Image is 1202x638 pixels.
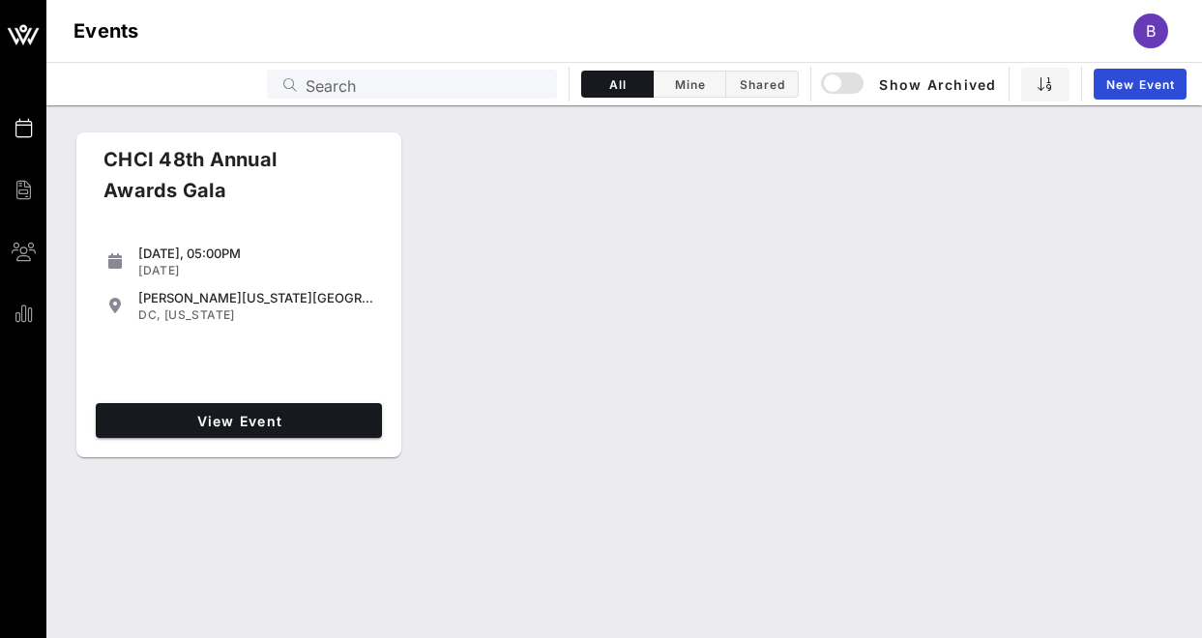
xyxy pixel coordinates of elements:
[164,307,235,322] span: [US_STATE]
[103,413,374,429] span: View Event
[665,77,714,92] span: Mine
[654,71,726,98] button: Mine
[726,71,799,98] button: Shared
[738,77,786,92] span: Shared
[138,263,374,278] div: [DATE]
[1146,21,1156,41] span: B
[823,67,997,101] button: Show Archived
[1094,69,1187,100] a: New Event
[138,290,374,305] div: [PERSON_NAME][US_STATE][GEOGRAPHIC_DATA]
[824,72,996,96] span: Show Archived
[88,144,361,221] div: CHCI 48th Annual Awards Gala
[73,15,139,46] h1: Events
[138,307,161,322] span: DC,
[1133,14,1168,48] div: B
[138,246,374,261] div: [DATE], 05:00PM
[96,403,382,438] a: View Event
[581,71,654,98] button: All
[594,77,641,92] span: All
[1105,77,1175,92] span: New Event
